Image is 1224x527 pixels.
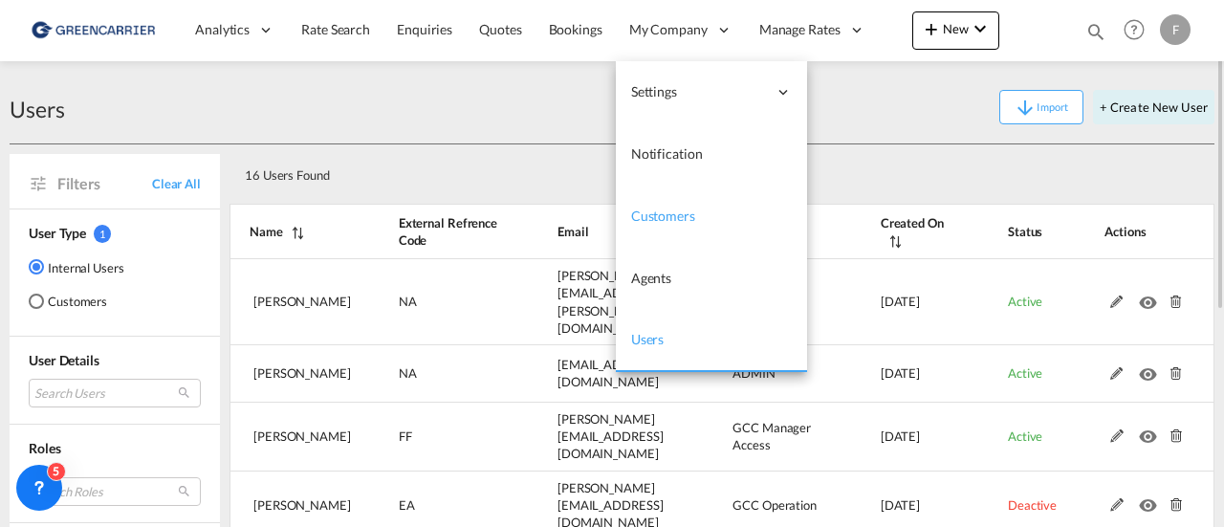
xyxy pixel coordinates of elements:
a: Customers [616,186,807,248]
md-icon: icon-chevron-down [969,17,992,40]
td: ADMIN [685,345,832,403]
md-icon: icon-plus 400-fg [920,17,943,40]
span: User Type [29,225,86,241]
span: Users [631,331,665,347]
div: F [1160,14,1191,45]
td: saranya.kothandan@freightfy.com [510,259,685,345]
a: Agents [616,248,807,310]
span: Enquiries [397,21,452,37]
span: Quotes [479,21,521,37]
span: Active [1008,294,1042,309]
td: GCC Manager Access [685,403,832,472]
span: 1 [94,225,111,243]
span: User Details [29,352,99,368]
span: NA [399,365,417,381]
td: Fredrik Fagerman [229,403,351,472]
span: [EMAIL_ADDRESS][DOMAIN_NAME] [557,357,664,389]
md-icon: icon-arrow-down [1014,97,1037,120]
td: Saranya K [229,259,351,345]
span: Help [1118,13,1150,46]
span: Settings [631,82,767,101]
td: FF [351,403,510,472]
span: Filters [57,173,152,194]
span: Roles [29,440,61,456]
span: GCC Manager Access [732,420,811,452]
td: fredrik.fagerman@greencarrier.com [510,403,685,472]
th: Actions [1057,204,1214,259]
th: External Refrence Code [351,204,510,259]
td: NA [351,345,510,403]
th: Created On [833,204,960,259]
md-icon: icon-eye [1139,425,1164,438]
td: 2025-05-13 [833,259,960,345]
span: [DATE] [881,294,920,309]
th: Name [229,204,351,259]
span: [PERSON_NAME] [253,497,351,513]
span: Agents [631,270,671,286]
span: [PERSON_NAME] [253,428,351,444]
span: New [920,21,992,36]
span: [DATE] [881,365,920,381]
a: Users [616,310,807,372]
a: Notification [616,123,807,186]
span: Bookings [549,21,602,37]
button: icon-plus 400-fgNewicon-chevron-down [912,11,999,50]
span: Active [1008,428,1042,444]
md-radio-button: Customers [29,292,124,311]
span: My Company [629,20,708,39]
span: [DATE] [881,497,920,513]
span: Deactive [1008,497,1057,513]
span: ADMIN [732,365,776,381]
div: Users [10,94,65,124]
span: EA [399,497,415,513]
span: Rate Search [301,21,370,37]
td: 2025-05-08 [833,345,960,403]
td: NA [351,259,510,345]
md-icon: icon-eye [1139,494,1164,507]
span: Customers [631,208,695,224]
md-icon: icon-eye [1139,291,1164,304]
span: GCC Operation [732,497,817,513]
span: [DATE] [881,428,920,444]
span: [PERSON_NAME][EMAIL_ADDRESS][DOMAIN_NAME] [557,411,664,461]
span: NA [399,294,417,309]
div: Settings [616,61,807,123]
td: 2025-05-07 [833,403,960,472]
img: 609dfd708afe11efa14177256b0082fb.png [29,9,158,52]
span: [PERSON_NAME][EMAIL_ADDRESS][PERSON_NAME][DOMAIN_NAME] [557,268,664,336]
td: Dinesh Kumar [229,345,351,403]
md-radio-button: Internal Users [29,257,124,276]
span: [PERSON_NAME] [253,365,351,381]
th: Status [960,204,1057,259]
button: icon-arrow-downImport [999,90,1083,124]
span: Active [1008,365,1042,381]
td: dinesh.kumar@freightify.com [510,345,685,403]
th: Email [510,204,685,259]
span: Clear All [152,175,201,192]
div: icon-magnify [1085,21,1106,50]
div: Help [1118,13,1160,48]
button: + Create New User [1093,90,1214,124]
md-icon: icon-eye [1139,362,1164,376]
md-icon: icon-magnify [1085,21,1106,42]
span: FF [399,428,412,444]
span: Analytics [195,20,250,39]
div: 16 Users Found [237,152,1110,191]
span: [PERSON_NAME] [253,294,351,309]
span: Notification [631,145,703,162]
span: Manage Rates [759,20,841,39]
